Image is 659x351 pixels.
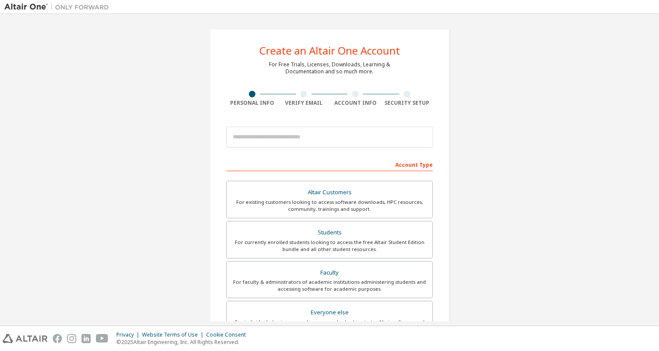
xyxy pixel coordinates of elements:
div: Everyone else [232,306,427,319]
div: For individuals, businesses and everyone else looking to try Altair software and explore our prod... [232,319,427,333]
img: instagram.svg [67,334,76,343]
div: Cookie Consent [206,331,251,338]
img: linkedin.svg [82,334,91,343]
img: Altair One [4,3,113,11]
div: For currently enrolled students looking to access the free Altair Student Edition bundle and all ... [232,239,427,253]
div: For faculty & administrators of academic institutions administering students and accessing softwa... [232,279,427,292]
p: © 2025 Altair Engineering, Inc. All Rights Reserved. [116,338,251,346]
div: Altair Customers [232,186,427,199]
div: Website Terms of Use [142,331,206,338]
div: Personal Info [226,100,278,107]
div: Security Setup [381,100,433,107]
div: Account Info [329,100,381,107]
div: Account Type [226,157,433,171]
img: facebook.svg [53,334,62,343]
div: Students [232,227,427,239]
img: altair_logo.svg [3,334,48,343]
img: youtube.svg [96,334,109,343]
div: Verify Email [278,100,330,107]
div: For existing customers looking to access software downloads, HPC resources, community, trainings ... [232,199,427,213]
div: For Free Trials, Licenses, Downloads, Learning & Documentation and so much more. [269,61,390,75]
div: Faculty [232,267,427,279]
div: Create an Altair One Account [259,45,400,56]
div: Privacy [116,331,142,338]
